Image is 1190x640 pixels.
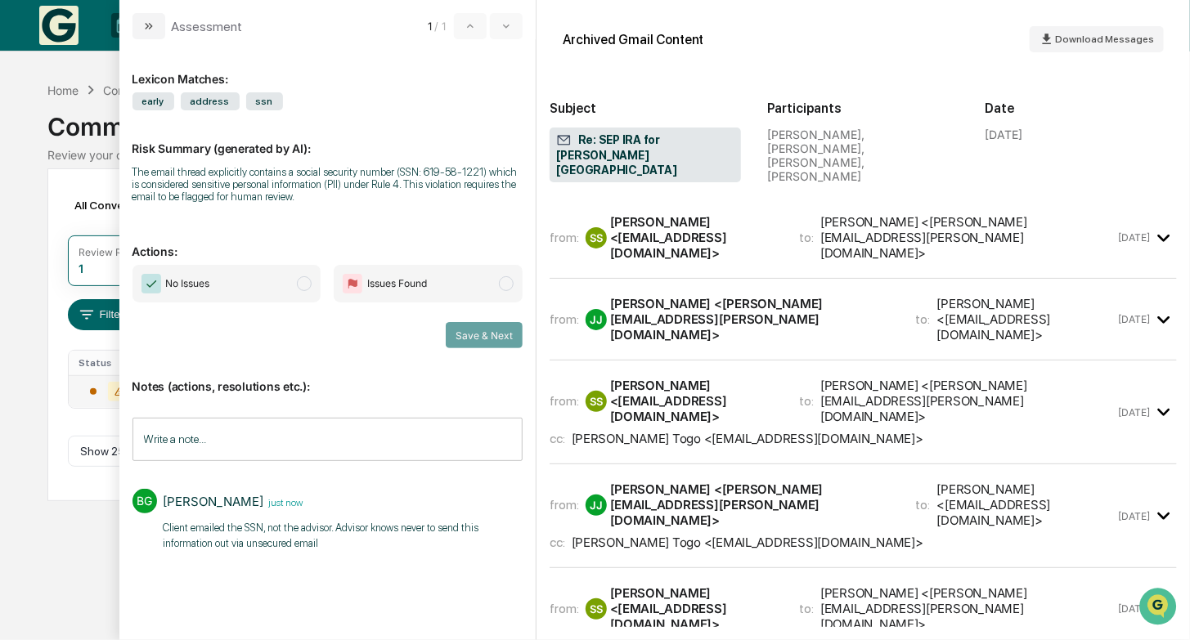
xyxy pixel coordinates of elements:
div: 🔎 [16,238,29,251]
time: Monday, September 8, 2025 at 3:05:51 PM [1119,313,1151,325]
h2: Participants [767,101,959,116]
div: [PERSON_NAME] <[PERSON_NAME][EMAIL_ADDRESS][PERSON_NAME][DOMAIN_NAME]> [610,296,896,342]
span: No Issues [166,275,210,292]
span: from: [550,230,579,245]
span: from: [550,393,579,409]
div: Communications Archive [47,99,1143,141]
div: BG [132,489,157,513]
img: 1746055101610-c473b297-6a78-478c-a979-82029cc54cd1 [16,124,46,154]
a: 🗄️Attestations [112,199,209,228]
div: JJ [586,309,607,330]
div: [PERSON_NAME] <[EMAIL_ADDRESS][DOMAIN_NAME]> [610,378,779,424]
div: [PERSON_NAME] [164,494,264,509]
div: Review your communication records across channels [47,148,1143,162]
h2: Date [986,101,1177,116]
th: Status [69,351,152,375]
div: [PERSON_NAME] <[EMAIL_ADDRESS][DOMAIN_NAME]> [937,481,1116,528]
button: Download Messages [1030,26,1164,52]
div: Start new chat [56,124,268,141]
p: How can we help? [16,34,298,60]
time: Monday, September 8, 2025 at 7:35:26 PM [1119,510,1151,522]
div: [PERSON_NAME] <[PERSON_NAME][EMAIL_ADDRESS][PERSON_NAME][DOMAIN_NAME]> [820,585,1115,632]
span: / 1 [435,20,451,33]
time: Tuesday, September 9, 2025 at 5:48:00 PM [1119,602,1151,615]
div: Lexicon Matches: [132,52,523,86]
span: Issues Found [367,275,427,292]
iframe: Open customer support [1138,586,1182,630]
div: [PERSON_NAME] <[PERSON_NAME][EMAIL_ADDRESS][PERSON_NAME][DOMAIN_NAME]> [610,481,896,528]
h2: Subject [550,101,741,116]
span: cc: [550,535,565,550]
img: logo [39,6,79,45]
button: Save & Next [446,322,523,348]
div: All Conversations [68,192,191,218]
div: [PERSON_NAME], [PERSON_NAME], [PERSON_NAME], [PERSON_NAME] [767,128,959,183]
time: Monday, September 8, 2025 at 7:14:24 PM [1119,406,1151,418]
a: 🔎Data Lookup [10,230,110,259]
div: [PERSON_NAME] <[PERSON_NAME][EMAIL_ADDRESS][PERSON_NAME][DOMAIN_NAME]> [820,378,1115,424]
span: Data Lookup [33,236,103,253]
span: early [132,92,174,110]
div: SS [586,227,607,248]
div: [PERSON_NAME] <[EMAIL_ADDRESS][DOMAIN_NAME]> [610,585,779,632]
div: Communications Archive [103,83,236,97]
div: SS [586,598,607,620]
span: Pylon [163,276,198,289]
p: Actions: [132,225,523,258]
div: We're available if you need us! [56,141,207,154]
a: Powered byPylon [115,275,198,289]
p: Notes (actions, resolutions etc.): [132,360,523,393]
img: Checkmark [141,274,161,293]
div: Assessment [172,19,243,34]
div: [PERSON_NAME] <[PERSON_NAME][EMAIL_ADDRESS][PERSON_NAME][DOMAIN_NAME]> [820,214,1115,261]
div: The email thread explicitly contains a social security number (SSN: 619-58-1221) which is conside... [132,166,523,203]
p: Client emailed the SSN, not the advisor. Advisor knows never to send this information out via uns... [164,520,523,552]
time: Friday, September 19, 2025 at 3:35:51 PM EDT [264,495,303,508]
div: 1 [79,262,83,275]
div: [PERSON_NAME] <[EMAIL_ADDRESS][DOMAIN_NAME]> [610,214,779,261]
span: from: [550,601,579,616]
button: Filters [68,299,139,330]
div: Archived Gmail Content [563,32,704,47]
span: to: [799,393,814,409]
img: Flag [343,274,362,293]
div: Review Required [79,246,157,258]
span: address [181,92,240,110]
time: Sunday, September 7, 2025 at 2:00:27 PM [1119,231,1151,244]
div: SS [586,391,607,412]
span: Attestations [135,205,203,222]
span: to: [799,230,814,245]
span: to: [916,311,931,327]
span: to: [799,601,814,616]
span: Preclearance [33,205,106,222]
a: 🖐️Preclearance [10,199,112,228]
span: ssn [246,92,283,110]
span: to: [916,497,931,512]
div: [PERSON_NAME] <[EMAIL_ADDRESS][DOMAIN_NAME]> [937,296,1116,342]
div: [DATE] [986,128,1023,141]
span: Re: SEP IRA for [PERSON_NAME] [GEOGRAPHIC_DATA] [556,132,734,178]
span: 1 [428,20,432,33]
p: Risk Summary (generated by AI): [132,122,523,155]
span: cc: [550,431,565,446]
div: 🖐️ [16,207,29,220]
span: from: [550,311,579,327]
div: 🗄️ [119,207,132,220]
div: JJ [586,495,607,516]
div: [PERSON_NAME] Togo <[EMAIL_ADDRESS][DOMAIN_NAME]> [572,431,923,446]
span: Download Messages [1055,34,1154,45]
span: from: [550,497,579,512]
button: Start new chat [278,129,298,149]
div: Home [47,83,79,97]
div: [PERSON_NAME] Togo <[EMAIL_ADDRESS][DOMAIN_NAME]> [572,535,923,550]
